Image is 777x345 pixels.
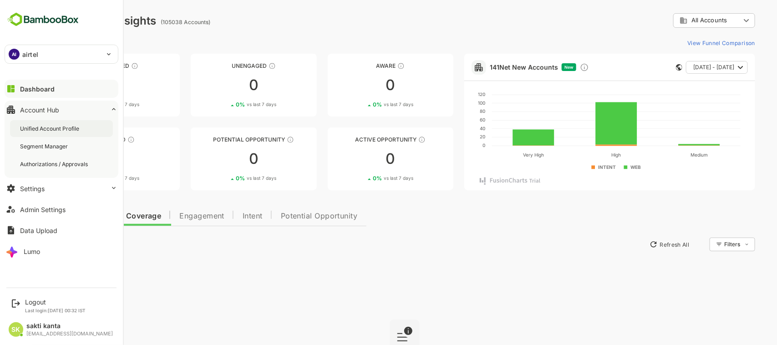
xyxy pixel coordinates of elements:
text: Very High [491,152,512,158]
div: These accounts have just entered the buying cycle and need further nurturing [366,62,373,70]
div: Lumo [24,248,40,255]
div: 0 % [341,101,381,108]
div: Engaged [22,136,148,143]
div: Aware [296,62,422,69]
div: Active Opportunity [296,136,422,143]
a: Potential OpportunityThese accounts are MQAs and can be passed on to Inside Sales00%vs last 7 days [159,127,285,190]
button: Lumo [5,242,118,260]
div: Dashboard [20,85,55,93]
span: vs last 7 days [78,101,107,108]
div: Potential Opportunity [159,136,285,143]
div: Authorizations / Approvals [20,160,90,168]
div: These accounts are warm, further nurturing would qualify them to MQAs [96,136,103,143]
div: Unreached [22,62,148,69]
span: Potential Opportunity [249,213,326,220]
div: Dashboard Insights [22,14,124,27]
text: 80 [448,108,453,114]
span: Intent [211,213,231,220]
div: Discover new ICP-fit accounts showing engagement — via intent surges, anonymous website visits, L... [548,63,557,72]
div: 0 [22,152,148,166]
span: Engagement [147,213,193,220]
span: [DATE] - [DATE] [661,61,702,73]
div: Segment Manager [20,142,70,150]
div: Filters [692,241,709,248]
div: 0 [159,78,285,92]
div: Logout [25,298,86,306]
button: New Insights [22,236,88,253]
div: 0 [159,152,285,166]
div: 0 [22,78,148,92]
div: sakti kanta [26,322,113,330]
div: Unengaged [159,62,285,69]
div: 0 % [204,101,244,108]
div: 0 [296,152,422,166]
span: vs last 7 days [352,101,381,108]
div: 0 % [67,175,107,182]
div: All Accounts [641,12,723,30]
text: 40 [448,126,453,131]
button: Settings [5,179,118,198]
p: Last login: [DATE] 00:32 IST [25,308,86,313]
span: vs last 7 days [215,101,244,108]
button: Data Upload [5,221,118,239]
button: [DATE] - [DATE] [654,61,716,74]
div: These accounts have not shown enough engagement and need nurturing [237,62,244,70]
text: 20 [448,134,453,139]
span: vs last 7 days [78,175,107,182]
button: Refresh All [614,237,661,252]
div: SK [9,322,23,337]
div: 0 % [67,101,107,108]
a: EngagedThese accounts are warm, further nurturing would qualify them to MQAs00%vs last 7 days [22,127,148,190]
span: All Accounts [660,17,695,24]
a: Active OpportunityThese accounts have open opportunities which might be at any of the Sales Stage... [296,127,422,190]
button: View Funnel Comparison [652,36,723,50]
text: Medium [659,152,676,157]
div: Data Upload [20,227,57,234]
div: AIairtel [5,45,118,63]
text: 60 [448,117,453,122]
text: 100 [446,100,453,106]
div: These accounts have open opportunities which might be at any of the Sales Stages [386,136,394,143]
div: [EMAIL_ADDRESS][DOMAIN_NAME] [26,331,113,337]
a: UnengagedThese accounts have not shown enough engagement and need nurturing00%vs last 7 days [159,54,285,117]
div: AI [9,49,20,60]
a: 141Net New Accounts [458,63,526,71]
div: Settings [20,185,45,193]
span: vs last 7 days [215,175,244,182]
div: 0 [296,78,422,92]
div: Unified Account Profile [20,125,81,132]
div: 0 % [204,175,244,182]
button: Dashboard [5,80,118,98]
text: High [580,152,589,158]
button: Account Hub [5,101,118,119]
div: Account Hub [20,106,59,114]
a: AwareThese accounts have just entered the buying cycle and need further nurturing00%vs last 7 days [296,54,422,117]
text: 120 [446,91,453,97]
button: Admin Settings [5,200,118,218]
span: Data Quality and Coverage [31,213,129,220]
div: Admin Settings [20,206,66,213]
div: This card does not support filter and segments [644,64,650,71]
p: airtel [22,50,38,59]
span: vs last 7 days [352,175,381,182]
div: These accounts have not been engaged with for a defined time period [99,62,107,70]
div: 0 % [341,175,381,182]
text: 0 [451,142,453,148]
div: All Accounts [648,16,709,25]
img: BambooboxFullLogoMark.5f36c76dfaba33ec1ec1367b70bb1252.svg [5,11,81,28]
span: New [533,65,542,70]
div: These accounts are MQAs and can be passed on to Inside Sales [255,136,262,143]
div: Filters [691,236,723,253]
a: UnreachedThese accounts have not been engaged with for a defined time period00%vs last 7 days [22,54,148,117]
ag: (105038 Accounts) [129,19,181,25]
